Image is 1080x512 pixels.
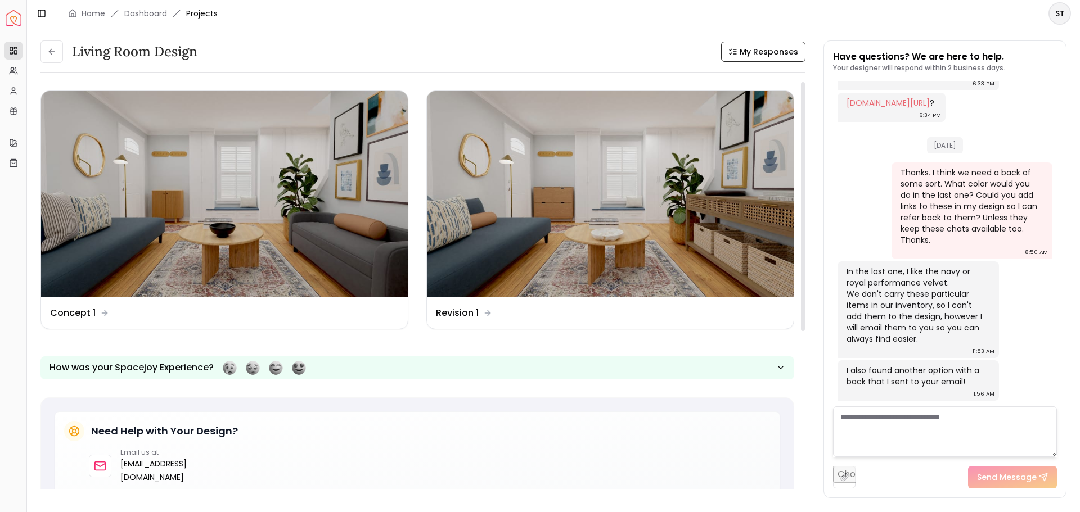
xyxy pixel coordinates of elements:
button: ST [1048,2,1071,25]
img: Concept 1 [41,91,408,297]
a: Dashboard [124,8,167,19]
div: 11:56 AM [972,388,994,400]
a: [DOMAIN_NAME][URL] [847,97,930,108]
h5: Need Help with Your Design? [91,423,238,439]
div: In the last one, I like the navy or royal performance velvet. We don't carry these particular ite... [847,266,988,345]
a: Revision 1Revision 1 [426,90,794,329]
h3: Living Room Design [72,43,197,61]
a: [EMAIL_ADDRESS][DOMAIN_NAME] [120,457,246,484]
span: My Responses [740,46,798,57]
span: ST [1050,3,1070,24]
div: I also found another option with a back that I sent to your email! [847,365,988,387]
p: Have questions? We are here to help. [833,50,1005,64]
a: Concept 1Concept 1 [40,90,408,329]
p: Email us at [120,448,246,457]
dd: Revision 1 [436,306,479,320]
span: [DATE] [927,137,963,153]
nav: breadcrumb [68,8,218,19]
button: My Responses [721,42,805,62]
img: Revision 1 [427,91,794,297]
div: 8:50 AM [1025,247,1048,258]
div: Thanks. I think we need a back of some sort. What color would you do in the last one? Could you a... [901,167,1042,246]
span: Projects [186,8,218,19]
p: Our design experts are here to help with any questions about your project. [89,488,771,500]
img: Spacejoy Logo [6,10,21,26]
div: 6:33 PM [973,78,994,89]
a: Home [82,8,105,19]
dd: Concept 1 [50,306,96,320]
button: How was your Spacejoy Experience?Feeling terribleFeeling badFeeling goodFeeling awesome [40,356,794,379]
p: How was your Spacejoy Experience? [49,361,214,374]
p: Your designer will respond within 2 business days. [833,64,1005,73]
div: ? [847,97,934,108]
div: 11:53 AM [973,346,994,357]
a: Spacejoy [6,10,21,26]
div: 6:34 PM [919,110,941,121]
